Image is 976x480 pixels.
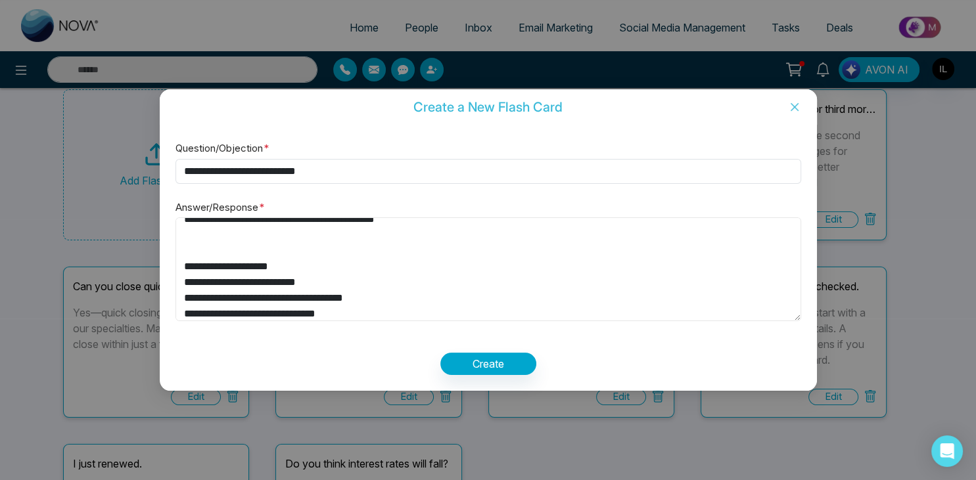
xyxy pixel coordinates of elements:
[931,435,963,467] div: Open Intercom Messenger
[789,102,800,112] span: close
[440,353,536,375] button: Create
[772,89,817,125] button: Close
[160,100,817,114] div: Create a New Flash Card
[175,141,269,156] label: Question/Objection
[175,200,265,215] label: Answer/Response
